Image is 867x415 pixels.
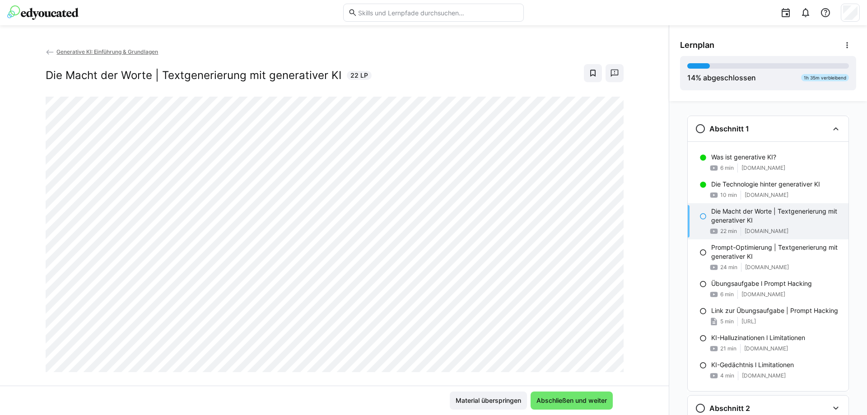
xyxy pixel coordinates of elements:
input: Skills und Lernpfade durchsuchen… [357,9,519,17]
h3: Abschnitt 2 [709,404,750,413]
p: KI-Halluzinationen l Limitationen [711,333,805,342]
span: [DOMAIN_NAME] [741,291,785,298]
p: Prompt-Optimierung | Textgenerierung mit generativer KI [711,243,841,261]
span: [DOMAIN_NAME] [744,345,788,352]
span: Generative KI: Einführung & Grundlagen [56,48,158,55]
p: Was ist generative KI? [711,153,776,162]
p: Die Macht der Worte | Textgenerierung mit generativer KI [711,207,841,225]
a: Generative KI: Einführung & Grundlagen [46,48,158,55]
p: Link zur Übungsaufgabe | Prompt Hacking [711,306,838,315]
span: [URL] [741,318,756,325]
span: 21 min [720,345,736,352]
span: Abschließen und weiter [535,396,608,405]
span: [DOMAIN_NAME] [742,372,786,379]
span: 22 LP [350,71,368,80]
h3: Abschnitt 1 [709,124,749,133]
span: 10 min [720,191,737,199]
span: 24 min [720,264,737,271]
span: Lernplan [680,40,714,50]
button: Material überspringen [450,392,527,410]
div: % abgeschlossen [687,72,756,83]
h2: Die Macht der Worte | Textgenerierung mit generativer KI [46,69,341,82]
span: [DOMAIN_NAME] [741,164,785,172]
p: Übungsaufgabe l Prompt Hacking [711,279,812,288]
span: 4 min [720,372,734,379]
span: [DOMAIN_NAME] [745,264,789,271]
span: [DOMAIN_NAME] [745,191,788,199]
span: 6 min [720,291,734,298]
span: 5 min [720,318,734,325]
span: 6 min [720,164,734,172]
p: Die Technologie hinter generativer KI [711,180,820,189]
div: 1h 35m verbleibend [801,74,849,81]
button: Abschließen und weiter [531,392,613,410]
span: 14 [687,73,695,82]
span: 22 min [720,228,737,235]
span: Material überspringen [454,396,522,405]
p: KI-Gedächtnis l Limitationen [711,360,794,369]
span: [DOMAIN_NAME] [745,228,788,235]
